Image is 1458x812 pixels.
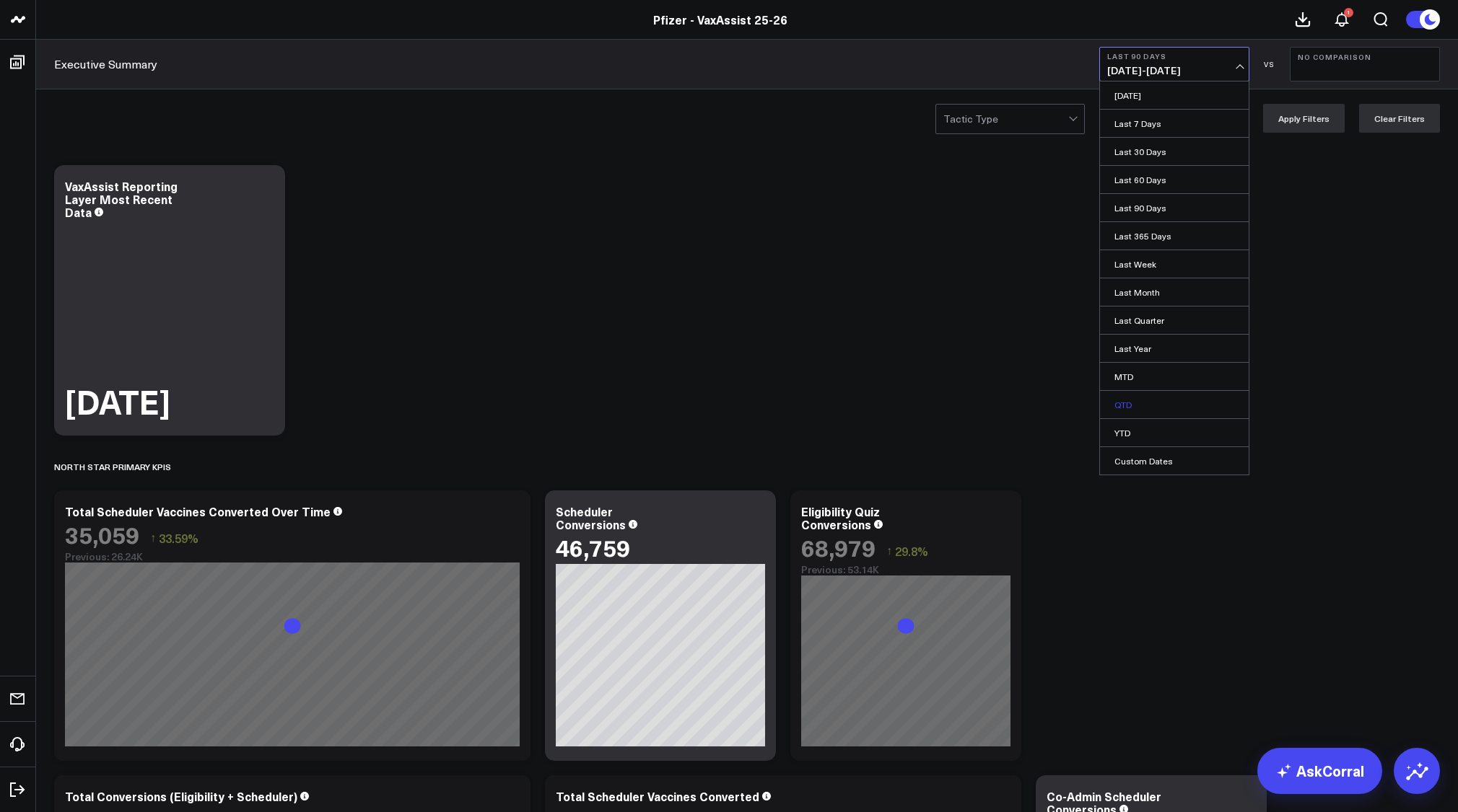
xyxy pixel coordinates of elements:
a: Last 365 Days [1100,222,1249,250]
div: 68,979 [801,534,876,560]
div: Previous: 53.14K [801,564,1010,575]
a: Last Year [1100,335,1249,362]
div: North Star Primary KPIs [54,450,171,483]
div: Total Scheduler Vaccines Converted Over Time [65,503,331,519]
button: Last 90 Days[DATE]-[DATE] [1099,47,1249,81]
a: Last Month [1100,278,1249,306]
div: VS [1257,60,1283,69]
button: Apply Filters [1263,104,1345,133]
a: YTD [1100,419,1249,446]
div: Scheduler Conversions [556,503,626,532]
a: Last Week [1100,250,1249,278]
a: MTD [1100,363,1249,390]
div: Eligibility Quiz Conversions [801,503,880,532]
div: 46,759 [556,534,630,560]
a: QTD [1100,391,1249,418]
div: Total Scheduler Vaccines Converted [556,788,759,804]
div: Previous: 26.24K [65,551,520,562]
span: [DATE] - [DATE] [1107,65,1241,76]
a: Custom Dates [1100,447,1249,475]
a: Last 7 Days [1100,110,1249,137]
a: AskCorral [1257,748,1382,794]
div: Total Conversions (Eligibility + Scheduler) [65,788,297,804]
a: Executive Summary [54,56,157,72]
div: 1 [1344,8,1353,17]
span: ↑ [886,542,892,560]
a: [DATE] [1100,81,1249,109]
a: Pfizer - VaxAssist 25-26 [653,12,787,27]
div: VaxAssist Reporting Layer Most Recent Data [65,178,178,220]
div: [DATE] [65,385,170,418]
span: 29.8% [895,543,928,559]
span: 33.59% [159,530,198,546]
b: No Comparison [1298,53,1432,61]
a: Last 90 Days [1100,194,1249,221]
b: Last 90 Days [1107,52,1241,61]
a: Last 30 Days [1100,138,1249,165]
a: Last 60 Days [1100,166,1249,193]
div: 35,059 [65,521,139,547]
button: Clear Filters [1359,104,1440,133]
a: Last Quarter [1100,306,1249,334]
button: No Comparison [1290,47,1440,81]
span: ↑ [150,529,156,547]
